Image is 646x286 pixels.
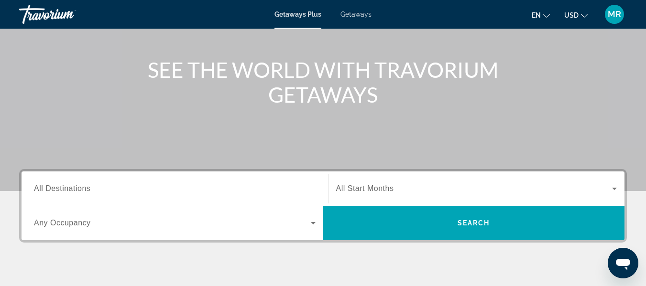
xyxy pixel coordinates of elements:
button: Search [323,206,625,240]
div: Search widget [22,171,624,240]
button: Change currency [564,8,588,22]
button: Change language [532,8,550,22]
span: All Destinations [34,184,90,192]
h1: SEE THE WORLD WITH TRAVORIUM GETAWAYS [144,57,503,107]
a: Getaways Plus [274,11,321,18]
a: Getaways [340,11,372,18]
span: en [532,11,541,19]
a: Travorium [19,2,115,27]
button: User Menu [602,4,627,24]
iframe: Button to launch messaging window [608,248,638,278]
span: Any Occupancy [34,219,91,227]
span: Search [458,219,490,227]
span: All Start Months [336,184,394,192]
span: MR [608,10,621,19]
span: USD [564,11,579,19]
